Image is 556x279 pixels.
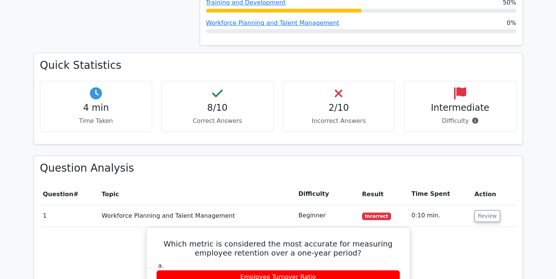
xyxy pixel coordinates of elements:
[40,183,99,205] th: #
[410,102,510,113] h4: Intermediate
[99,205,295,226] td: Workforce Planning and Talent Management
[471,183,516,205] th: Action
[289,116,389,126] p: Incorrect Answers
[359,183,408,205] th: Result
[46,116,146,126] p: Time Taken
[46,102,146,113] h4: 4 min
[410,116,510,126] p: Difficulty
[474,210,500,222] button: Review
[295,183,359,205] th: Difficulty
[362,212,391,220] span: Incorrect
[168,116,267,126] p: Correct Answers
[289,102,389,113] h4: 2/10
[40,205,99,226] td: 1
[40,59,516,72] h3: Quick Statistics
[156,239,401,257] h5: Which metric is considered the most accurate for measuring employee retention over a one-year per...
[99,183,295,205] th: Topic
[408,205,471,226] td: 0:10 min.
[408,183,471,205] th: Time Spent
[168,102,267,113] h4: 8/10
[40,162,516,175] h3: Question Analysis
[206,19,339,26] a: Workforce Planning and Talent Management
[295,205,359,226] td: Beginner
[158,262,164,269] span: a.
[43,191,74,198] span: Question
[507,19,516,28] span: 0%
